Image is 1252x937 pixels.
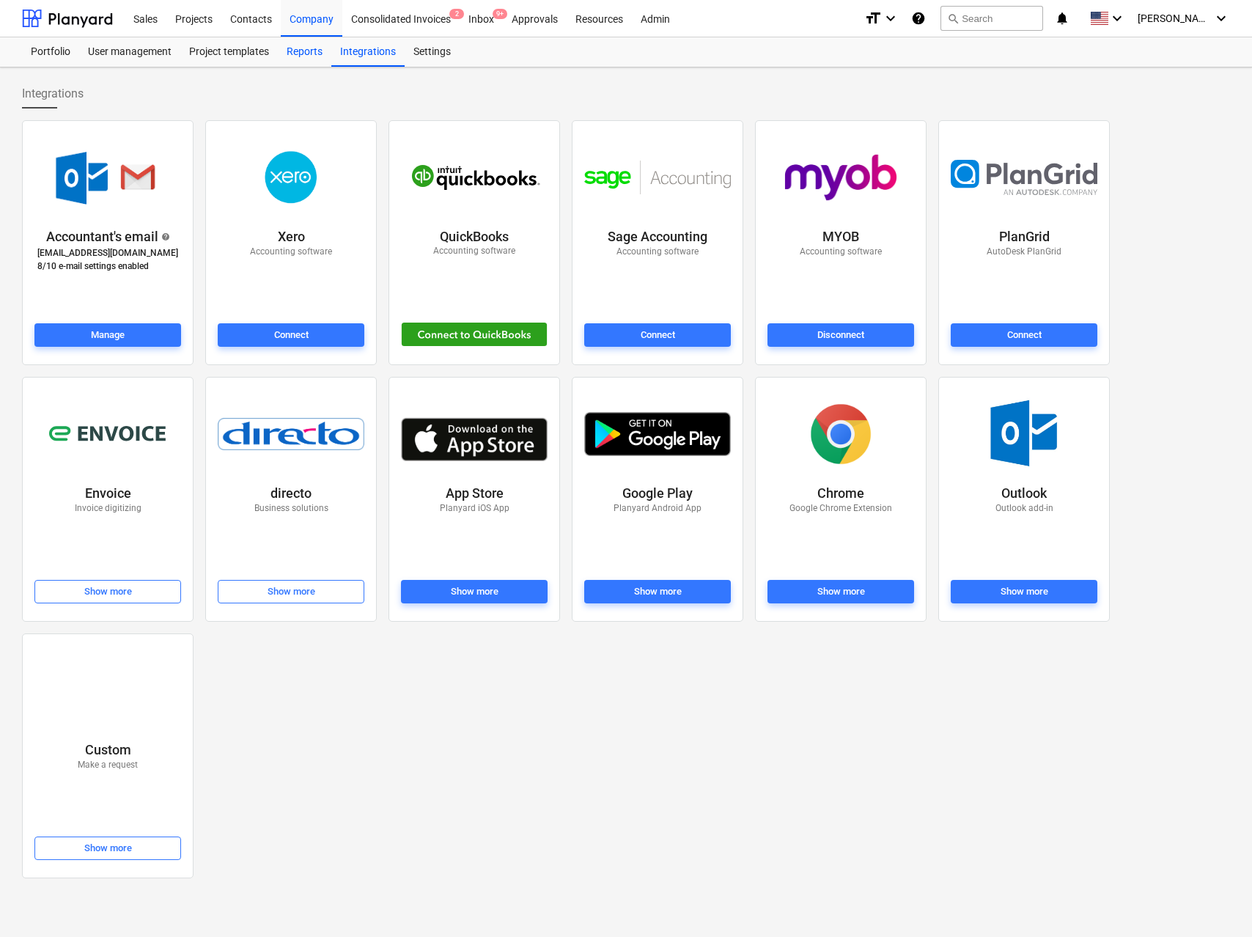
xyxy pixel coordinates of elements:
button: Search [940,6,1043,31]
div: Show more [817,584,865,600]
div: Connect [641,327,675,344]
span: search [947,12,959,24]
div: Accountant's email [46,228,170,246]
img: outlook.jpg [969,397,1078,471]
p: Google Play [622,485,693,502]
button: Show more [401,580,548,603]
p: Accounting software [800,246,882,258]
img: app_store.jpg [401,407,548,461]
p: Accounting software [616,246,699,258]
img: chrome.png [804,397,877,471]
span: 2 [449,9,464,19]
i: keyboard_arrow_down [1108,10,1126,27]
i: notifications [1055,10,1069,27]
p: MYOB [822,228,859,246]
img: play_store.png [584,412,731,456]
i: keyboard_arrow_down [1212,10,1230,27]
a: Portfolio [22,37,79,67]
p: Accounting software [433,245,515,257]
p: Invoice digitizing [75,502,141,515]
p: QuickBooks [440,228,509,246]
i: Knowledge base [911,10,926,27]
span: 9+ [493,9,507,19]
button: Show more [767,580,914,603]
button: Show more [34,580,181,603]
div: Show more [84,840,132,857]
div: Manage [91,327,125,344]
div: Connect [274,327,309,344]
img: directo.png [218,418,364,449]
p: Business solutions [254,502,328,515]
button: Show more [34,837,181,860]
a: Reports [278,37,331,67]
img: xero.png [239,141,344,214]
div: Show more [451,584,498,600]
p: AutoDesk PlanGrid [987,246,1061,258]
p: App Store [446,485,504,502]
button: Show more [951,580,1097,603]
a: User management [79,37,180,67]
p: Google Chrome Extension [789,502,892,515]
div: Show more [1001,584,1048,600]
p: Xero [278,228,305,246]
a: Project templates [180,37,278,67]
iframe: Chat Widget [1179,867,1252,937]
span: [PERSON_NAME] [1138,12,1211,24]
p: PlanGrid [999,228,1050,246]
button: Show more [584,580,731,603]
a: Settings [405,37,460,67]
p: Planyard Android App [614,502,702,515]
p: Outlook add-in [995,502,1053,515]
a: Integrations [331,37,405,67]
i: format_size [864,10,882,27]
img: myob_logo.png [771,141,910,214]
button: Show more [218,580,364,603]
div: Connect [1007,327,1042,344]
p: Accounting software [250,246,332,258]
img: quickbooks.svg [401,154,548,201]
button: Disconnect [767,323,914,347]
p: Envoice [85,485,131,502]
i: keyboard_arrow_down [882,10,899,27]
p: Outlook [1001,485,1047,502]
div: Disconnect [817,327,864,344]
div: Show more [84,584,132,600]
button: Connect [951,323,1097,347]
button: Connect [218,323,364,347]
img: envoice.svg [49,420,166,449]
p: Custom [85,741,131,759]
div: Show more [634,584,682,600]
p: 8 / 10 e-mail settings enabled [37,260,178,273]
button: Manage [34,323,181,347]
p: Make a request [78,759,138,771]
span: help [158,232,170,241]
div: Show more [268,584,315,600]
p: [EMAIL_ADDRESS][DOMAIN_NAME] [37,246,178,261]
p: directo [270,485,312,502]
p: Sage Accounting [608,228,707,246]
img: plangrid.svg [951,160,1097,196]
button: Connect [584,323,731,347]
p: Chrome [817,485,864,502]
span: Integrations [22,85,84,103]
img: sage_accounting.svg [584,161,731,194]
img: accountant-email.png [43,141,173,214]
p: Planyard iOS App [440,502,509,515]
